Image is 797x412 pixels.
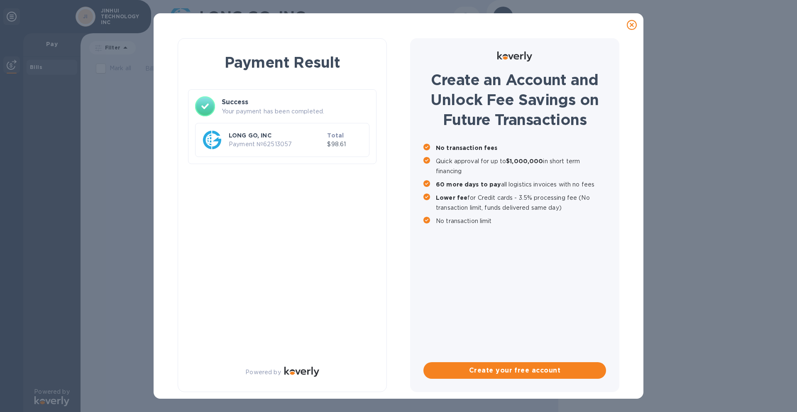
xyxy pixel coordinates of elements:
button: Create your free account [423,362,606,379]
p: LONG GO, INC [229,131,324,140]
span: Create your free account [430,365,599,375]
b: Total [327,132,344,139]
img: Logo [284,367,319,377]
h1: Payment Result [191,52,373,73]
h1: Create an Account and Unlock Fee Savings on Future Transactions [423,70,606,130]
b: 60 more days to pay [436,181,501,188]
p: Payment № 62513057 [229,140,324,149]
p: Your payment has been completed. [222,107,369,116]
p: No transaction limit [436,216,606,226]
b: No transaction fees [436,145,498,151]
b: Lower fee [436,194,467,201]
p: all logistics invoices with no fees [436,179,606,189]
img: Logo [497,51,532,61]
p: Powered by [245,368,281,377]
p: $98.61 [327,140,362,149]
p: Quick approval for up to in short term financing [436,156,606,176]
p: for Credit cards - 3.5% processing fee (No transaction limit, funds delivered same day) [436,193,606,213]
h3: Success [222,97,369,107]
b: $1,000,000 [506,158,543,164]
